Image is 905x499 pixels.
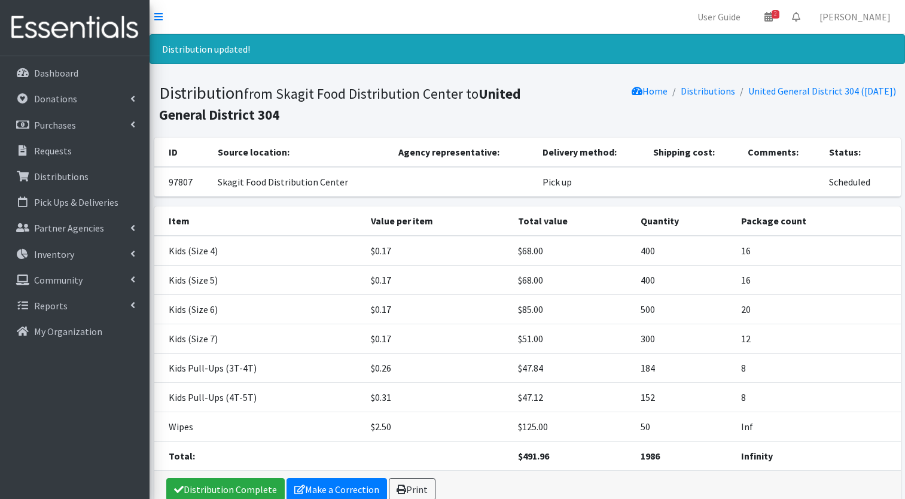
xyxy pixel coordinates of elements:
th: Status: [822,138,900,167]
p: Community [34,274,83,286]
p: Pick Ups & Deliveries [34,196,118,208]
td: Scheduled [822,167,900,197]
a: Community [5,268,145,292]
a: My Organization [5,320,145,343]
td: $0.31 [364,383,510,412]
td: Kids (Size 4) [154,236,364,266]
td: 97807 [154,167,211,197]
td: Pick up [535,167,646,197]
td: 300 [633,324,735,354]
a: Partner Agencies [5,216,145,240]
a: User Guide [688,5,750,29]
td: Kids (Size 5) [154,266,364,295]
a: 2 [755,5,782,29]
td: 400 [633,266,735,295]
a: Requests [5,139,145,163]
th: Shipping cost: [646,138,741,167]
td: $0.17 [364,236,510,266]
a: Distributions [5,165,145,188]
p: Donations [34,93,77,105]
p: Reports [34,300,68,312]
a: Inventory [5,242,145,266]
td: 16 [734,236,900,266]
p: Requests [34,145,72,157]
td: 152 [633,383,735,412]
td: $47.84 [511,354,633,383]
td: 8 [734,383,900,412]
td: $47.12 [511,383,633,412]
th: Total value [511,206,633,236]
th: Item [154,206,364,236]
td: $0.17 [364,324,510,354]
td: 500 [633,295,735,324]
td: Kids (Size 6) [154,295,364,324]
td: $125.00 [511,412,633,442]
td: $51.00 [511,324,633,354]
th: Source location: [211,138,391,167]
b: United General District 304 [159,85,521,123]
td: 8 [734,354,900,383]
td: Skagit Food Distribution Center [211,167,391,197]
strong: 1986 [641,450,660,462]
th: Delivery method: [535,138,646,167]
td: $0.17 [364,266,510,295]
td: $0.26 [364,354,510,383]
td: Kids Pull-Ups (4T-5T) [154,383,364,412]
a: Home [632,85,668,97]
td: 20 [734,295,900,324]
th: Value per item [364,206,510,236]
th: Quantity [633,206,735,236]
img: HumanEssentials [5,8,145,48]
a: Donations [5,87,145,111]
td: 184 [633,354,735,383]
strong: $491.96 [518,450,549,462]
td: 400 [633,236,735,266]
th: Agency representative: [391,138,535,167]
th: Package count [734,206,900,236]
td: $68.00 [511,236,633,266]
p: Purchases [34,119,76,131]
h1: Distribution [159,83,523,124]
a: Purchases [5,113,145,137]
p: Dashboard [34,67,78,79]
td: Inf [734,412,900,442]
a: [PERSON_NAME] [810,5,900,29]
td: Kids Pull-Ups (3T-4T) [154,354,364,383]
td: 50 [633,412,735,442]
small: from Skagit Food Distribution Center to [159,85,521,123]
a: Dashboard [5,61,145,85]
a: Pick Ups & Deliveries [5,190,145,214]
strong: Infinity [741,450,773,462]
td: 16 [734,266,900,295]
p: My Organization [34,325,102,337]
th: ID [154,138,211,167]
span: 2 [772,10,779,19]
a: Distributions [681,85,735,97]
strong: Total: [169,450,195,462]
td: Kids (Size 7) [154,324,364,354]
a: United General District 304 ([DATE]) [748,85,896,97]
p: Distributions [34,171,89,182]
th: Comments: [741,138,822,167]
td: $85.00 [511,295,633,324]
div: Distribution updated! [150,34,905,64]
td: 12 [734,324,900,354]
td: $68.00 [511,266,633,295]
a: Reports [5,294,145,318]
p: Partner Agencies [34,222,104,234]
td: $0.17 [364,295,510,324]
td: Wipes [154,412,364,442]
p: Inventory [34,248,74,260]
td: $2.50 [364,412,510,442]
